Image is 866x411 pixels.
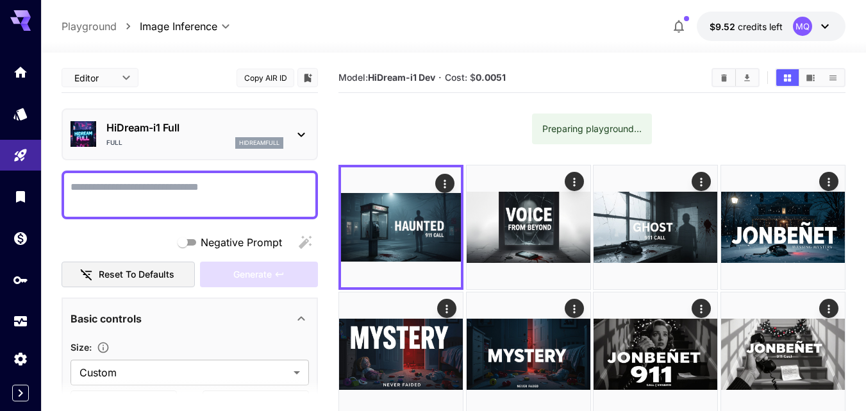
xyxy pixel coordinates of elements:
[819,299,838,318] div: Actions
[435,174,454,193] div: Actions
[476,72,506,83] b: 0.0051
[736,69,758,86] button: Download All
[140,19,217,34] span: Image Inference
[71,311,142,326] p: Basic controls
[106,138,122,147] p: Full
[302,70,313,85] button: Add to library
[594,165,717,289] img: Z
[775,68,845,87] div: Show media in grid viewShow media in video viewShow media in list view
[776,69,799,86] button: Show media in grid view
[822,69,844,86] button: Show media in list view
[368,72,435,83] b: HiDream-i1 Dev
[721,165,845,289] img: 2Q==
[697,12,845,41] button: $9.5206MQ
[712,68,760,87] div: Clear AllDownload All
[13,351,28,367] div: Settings
[13,147,28,164] div: Playground
[13,272,28,288] div: API Keys
[13,230,28,246] div: Wallet
[92,341,115,354] button: Adjust the dimensions of the generated image by specifying its width and height in pixels, or sel...
[819,172,838,191] div: Actions
[201,235,282,250] span: Negative Prompt
[467,165,590,289] img: 9k=
[12,385,29,401] button: Expand sidebar
[237,69,294,87] button: Copy AIR ID
[74,71,114,85] span: Editor
[438,70,442,85] p: ·
[692,172,711,191] div: Actions
[692,299,711,318] div: Actions
[799,69,822,86] button: Show media in video view
[341,167,461,287] img: 2Q==
[62,19,140,34] nav: breadcrumb
[13,314,28,330] div: Usage
[445,72,506,83] span: Cost: $
[62,262,195,288] button: Reset to defaults
[437,299,456,318] div: Actions
[239,138,279,147] p: hidreamfull
[793,17,812,36] div: MQ
[106,120,283,135] p: HiDream-i1 Full
[710,21,738,32] span: $9.52
[71,342,92,353] span: Size :
[338,72,435,83] span: Model:
[13,189,28,205] div: Library
[713,69,735,86] button: Clear All
[71,303,309,334] div: Basic controls
[13,64,28,80] div: Home
[62,19,117,34] a: Playground
[565,299,584,318] div: Actions
[71,115,309,154] div: HiDream-i1 FullFullhidreamfull
[542,117,642,140] div: Preparing playground...
[738,21,783,32] span: credits left
[710,20,783,33] div: $9.5206
[79,365,288,380] span: Custom
[565,172,584,191] div: Actions
[13,106,28,122] div: Models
